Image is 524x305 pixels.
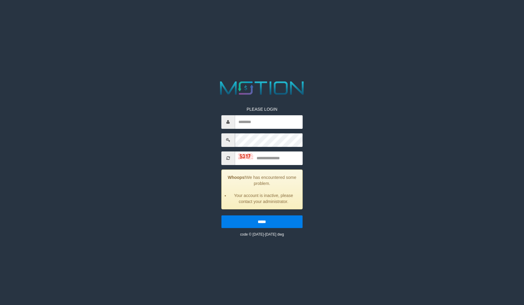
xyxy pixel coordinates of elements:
[228,175,246,180] strong: Whoops!
[221,170,302,209] div: We has encountered some problem.
[238,153,253,159] img: captcha
[240,232,284,237] small: code © [DATE]-[DATE] dwg
[216,79,308,97] img: MOTION_logo.png
[221,106,302,112] p: PLEASE LOGIN
[229,192,298,205] li: Your account is inactive, please contact your administrator.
